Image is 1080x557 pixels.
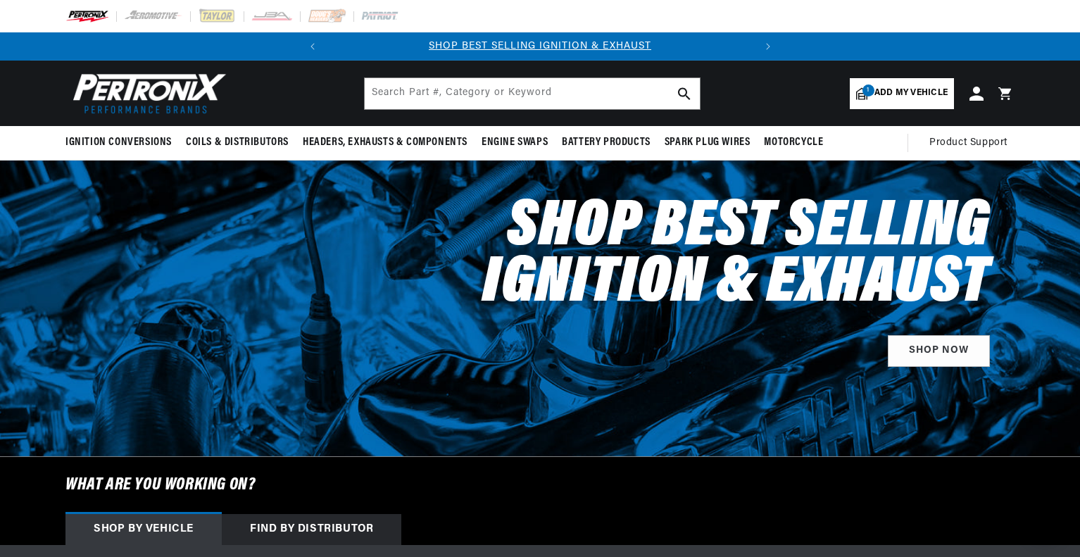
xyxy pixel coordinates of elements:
[65,135,172,150] span: Ignition Conversions
[482,135,548,150] span: Engine Swaps
[65,126,179,159] summary: Ignition Conversions
[862,85,874,96] span: 1
[665,135,751,150] span: Spark Plug Wires
[555,126,658,159] summary: Battery Products
[30,32,1050,61] slideshow-component: Translation missing: en.sections.announcements.announcement_bar
[222,514,401,545] div: Find by Distributor
[179,126,296,159] summary: Coils & Distributors
[754,32,782,61] button: Translation missing: en.sections.announcements.next_announcement
[65,514,222,545] div: Shop by vehicle
[764,135,823,150] span: Motorcycle
[888,335,990,367] a: SHOP NOW
[299,32,327,61] button: Translation missing: en.sections.announcements.previous_announcement
[929,126,1015,160] summary: Product Support
[475,126,555,159] summary: Engine Swaps
[30,457,1050,513] h6: What are you working on?
[303,135,467,150] span: Headers, Exhausts & Components
[562,135,651,150] span: Battery Products
[186,135,289,150] span: Coils & Distributors
[365,78,700,109] input: Search Part #, Category or Keyword
[757,126,830,159] summary: Motorcycle
[850,78,954,109] a: 1Add my vehicle
[658,126,758,159] summary: Spark Plug Wires
[65,69,227,118] img: Pertronix
[388,200,990,313] h2: Shop Best Selling Ignition & Exhaust
[296,126,475,159] summary: Headers, Exhausts & Components
[929,135,1007,151] span: Product Support
[327,39,754,54] div: 1 of 2
[429,41,651,51] a: SHOP BEST SELLING IGNITION & EXHAUST
[669,78,700,109] button: search button
[327,39,754,54] div: Announcement
[874,87,948,100] span: Add my vehicle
